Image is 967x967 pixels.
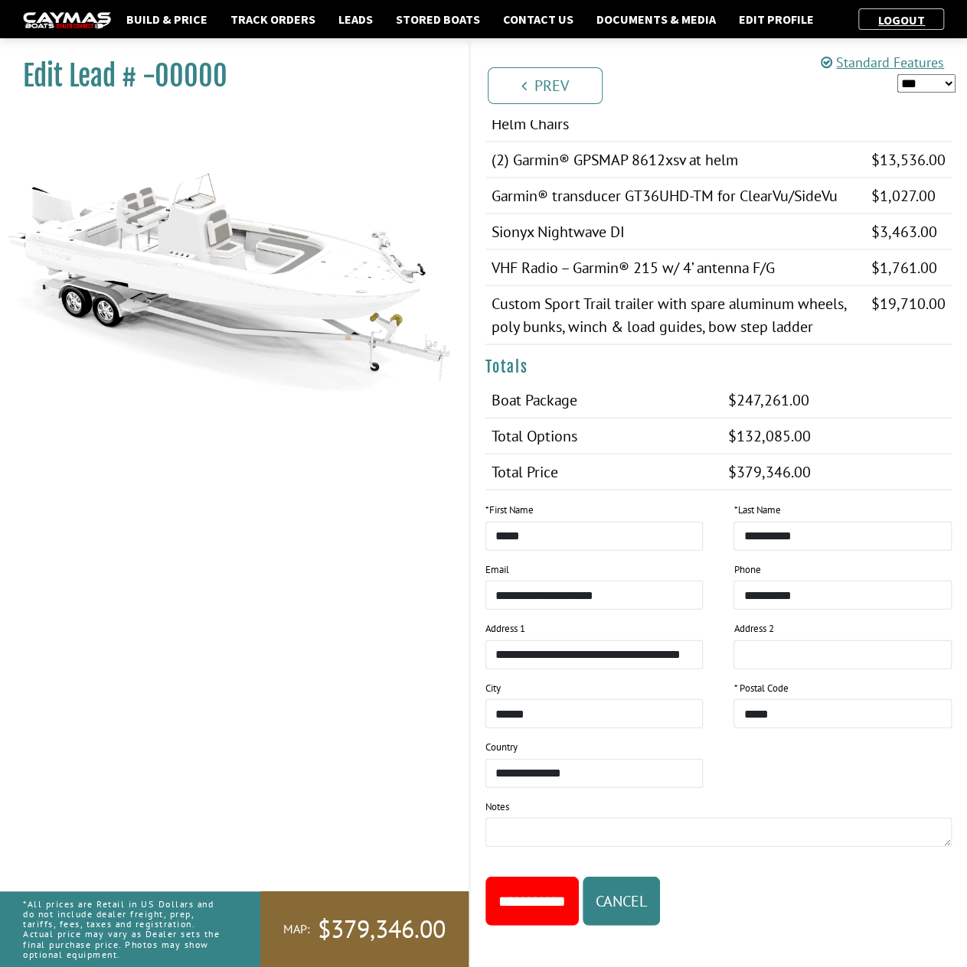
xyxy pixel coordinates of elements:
td: VHF Radio – Garmin® 215 w/ 4’ antenna F/G [485,250,866,286]
span: $132,085.00 [728,426,811,446]
span: $1,761.00 [871,258,937,278]
span: $379,346.00 [318,913,446,946]
a: Leads [331,9,381,29]
label: Country [485,740,518,755]
button: Cancel [583,877,660,926]
span: $1,027.00 [871,186,936,206]
a: Track Orders [223,9,323,29]
td: Garmin® transducer GT36UHD-TM for ClearVu/SideVu [485,178,866,214]
td: Sionyx Nightwave DI [485,214,866,250]
a: Contact Us [495,9,581,29]
td: (2) Garmin® GPSMAP 8612xsv at helm [485,142,866,178]
label: Notes [485,799,509,815]
p: *All prices are Retail in US Dollars and do not include dealer freight, prep, tariffs, fees, taxe... [23,891,226,967]
label: Address 2 [733,621,773,637]
label: Address 1 [485,621,525,637]
span: $19,710.00 [871,294,946,314]
span: $247,261.00 [728,390,809,410]
img: caymas-dealer-connect-2ed40d3bc7270c1d8d7ffb4b79bf05adc795679939227970def78ec6f6c03838.gif [23,12,111,28]
td: Total Price [485,454,723,490]
label: * Postal Code [733,681,788,696]
a: Logout [871,12,933,28]
td: Boat Package [485,383,723,418]
label: Phone [733,562,760,578]
h4: Totals [485,357,952,376]
a: Edit Profile [731,9,822,29]
label: First Name [485,503,534,518]
span: $3,463.00 [871,222,937,242]
span: $13,536.00 [871,150,946,170]
label: Email [485,562,509,578]
a: Build & Price [119,9,215,29]
span: MAP: [283,921,310,937]
h1: Edit Lead # -00000 [23,59,430,93]
a: Documents & Media [589,9,724,29]
a: Stored Boats [388,9,488,29]
td: Custom Sport Trail trailer with spare aluminum wheels, poly bunks, winch & load guides, bow step ... [485,286,866,345]
td: Total Options [485,418,723,454]
label: Last Name [733,503,780,518]
label: City [485,681,501,696]
a: MAP:$379,346.00 [260,891,469,967]
span: $379,346.00 [728,462,811,482]
a: Prev [488,67,603,104]
a: Standard Features [821,54,944,71]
